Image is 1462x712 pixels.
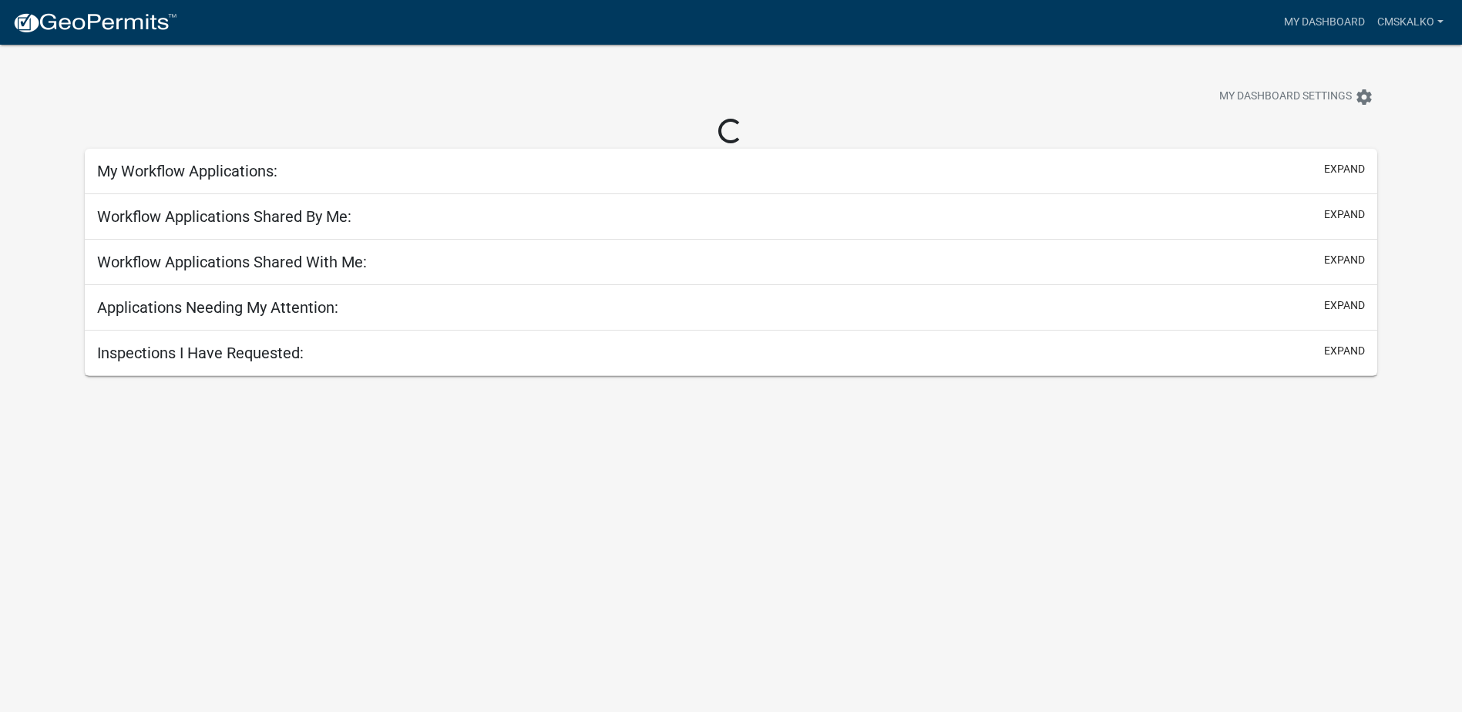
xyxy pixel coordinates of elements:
[1324,161,1365,177] button: expand
[1371,8,1450,37] a: cmskalko
[97,253,367,271] h5: Workflow Applications Shared With Me:
[1324,343,1365,359] button: expand
[1324,252,1365,268] button: expand
[97,162,277,180] h5: My Workflow Applications:
[97,207,351,226] h5: Workflow Applications Shared By Me:
[1278,8,1371,37] a: My Dashboard
[1219,88,1352,106] span: My Dashboard Settings
[97,344,304,362] h5: Inspections I Have Requested:
[1207,82,1386,112] button: My Dashboard Settingssettings
[1324,297,1365,314] button: expand
[97,298,338,317] h5: Applications Needing My Attention:
[1324,207,1365,223] button: expand
[1355,88,1373,106] i: settings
